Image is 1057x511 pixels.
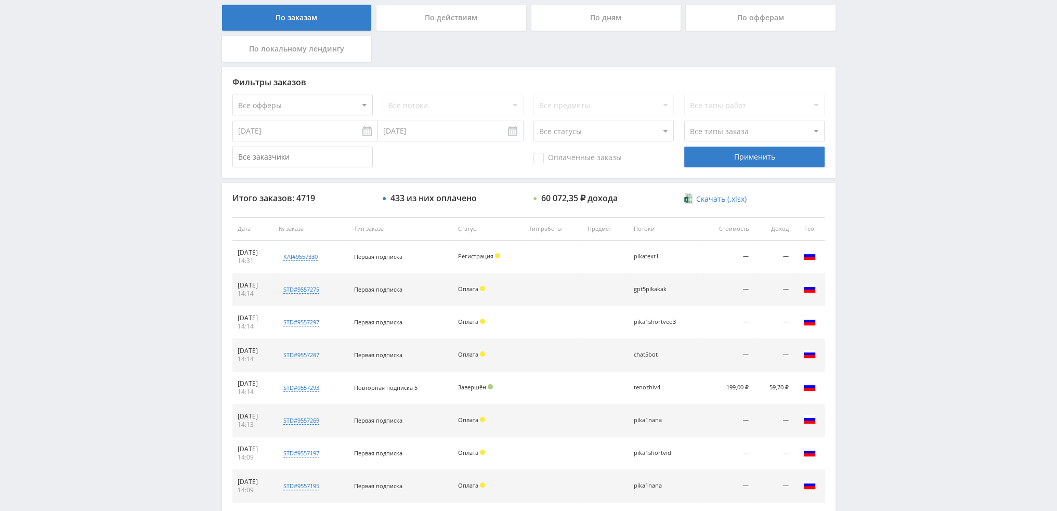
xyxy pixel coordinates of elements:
[684,194,747,204] a: Скачать (.xlsx)
[238,281,269,290] div: [DATE]
[232,193,373,203] div: Итого заказов: 4719
[803,479,816,491] img: rus.png
[480,319,485,324] span: Холд
[480,417,485,422] span: Холд
[634,450,681,456] div: pika1shortvid
[232,217,274,241] th: Дата
[699,404,753,437] td: —
[541,193,618,203] div: 60 072,35 ₽ дохода
[753,306,793,339] td: —
[354,384,417,391] span: Повторная подписка 5
[238,486,269,494] div: 14:09
[283,416,319,425] div: std#9557269
[699,241,753,273] td: —
[699,372,753,404] td: 199,00 ₽
[232,147,373,167] input: Все заказчики
[803,413,816,426] img: rus.png
[699,339,753,372] td: —
[354,253,402,260] span: Первая подписка
[634,286,681,293] div: gpt5pikakak
[753,372,793,404] td: 59,70 ₽
[458,383,486,391] span: Завершён
[283,384,319,392] div: std#9557293
[794,217,825,241] th: Гео
[354,285,402,293] span: Первая подписка
[803,381,816,393] img: rus.png
[803,315,816,327] img: rus.png
[533,153,622,163] span: Оплаченные заказы
[696,195,747,203] span: Скачать (.xlsx)
[753,470,793,503] td: —
[458,481,478,489] span: Оплата
[753,273,793,306] td: —
[699,306,753,339] td: —
[283,253,318,261] div: kai#9557330
[480,450,485,455] span: Холд
[354,416,402,424] span: Первая подписка
[524,217,582,241] th: Тип работы
[684,193,693,204] img: xlsx
[273,217,349,241] th: № заказа
[803,446,816,458] img: rus.png
[283,449,319,457] div: std#9557197
[699,273,753,306] td: —
[283,482,319,490] div: std#9557195
[753,241,793,273] td: —
[634,319,681,325] div: pika1shortveo3
[495,253,500,258] span: Холд
[488,384,493,389] span: Подтвержден
[238,248,269,257] div: [DATE]
[222,36,372,62] div: По локальному лендингу
[699,437,753,470] td: —
[238,322,269,331] div: 14:14
[238,421,269,429] div: 14:13
[803,250,816,262] img: rus.png
[238,412,269,421] div: [DATE]
[480,351,485,357] span: Холд
[634,482,681,489] div: pika1nana
[582,217,629,241] th: Предмет
[283,285,319,294] div: std#9557275
[480,286,485,291] span: Холд
[629,217,700,241] th: Потоки
[238,478,269,486] div: [DATE]
[634,351,681,358] div: chat5bot
[458,252,493,260] span: Регистрация
[390,193,477,203] div: 433 из них оплачено
[453,217,524,241] th: Статус
[354,449,402,457] span: Первая подписка
[232,77,825,87] div: Фильтры заказов
[699,217,753,241] th: Стоимость
[222,5,372,31] div: По заказам
[458,416,478,424] span: Оплата
[753,404,793,437] td: —
[458,318,478,325] span: Оплата
[354,351,402,359] span: Первая подписка
[238,379,269,388] div: [DATE]
[458,285,478,293] span: Оплата
[376,5,526,31] div: По действиям
[238,355,269,363] div: 14:14
[634,253,681,260] div: pikatext1
[354,482,402,490] span: Первая подписка
[684,147,825,167] div: Применить
[238,388,269,396] div: 14:14
[458,449,478,456] span: Оплата
[283,318,319,326] div: std#9557297
[283,351,319,359] div: std#9557287
[238,445,269,453] div: [DATE]
[238,314,269,322] div: [DATE]
[753,339,793,372] td: —
[238,290,269,298] div: 14:14
[803,348,816,360] img: rus.png
[238,453,269,462] div: 14:09
[238,257,269,265] div: 14:31
[699,470,753,503] td: —
[753,217,793,241] th: Доход
[753,437,793,470] td: —
[634,417,681,424] div: pika1nana
[349,217,453,241] th: Тип заказа
[803,282,816,295] img: rus.png
[531,5,681,31] div: По дням
[686,5,836,31] div: По офферам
